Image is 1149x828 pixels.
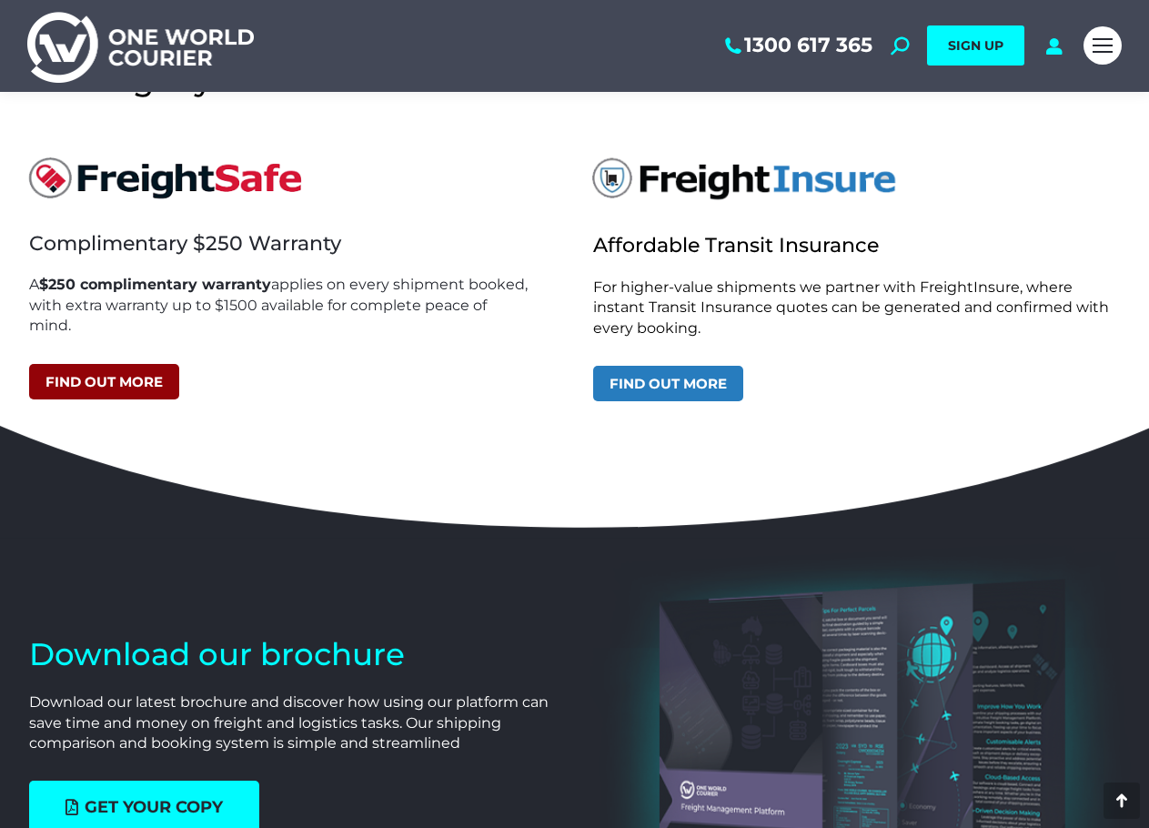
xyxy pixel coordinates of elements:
img: One World Courier [27,9,254,83]
p: A applies on every shipment booked, with extra warranty up to $1500 available for complete peace ... [29,275,531,336]
h3: Complimentary $250 Warranty [29,231,531,257]
a: 1300 617 365 [721,34,872,57]
p: Download our latest brochure and discover how using our platform can save time and money on freig... [29,692,557,753]
h2: Download our brochure [29,634,557,674]
img: FreightInsure logo [583,144,911,216]
span: SIGN UP [948,37,1003,54]
h2: Affordable Transit Insurance [593,233,1121,259]
strong: $250 complimentary warranty [39,276,271,293]
a: Find out more [29,364,179,399]
a: SIGN UP [927,25,1024,66]
img: freightsafe logo [19,146,324,213]
a: Find out more [593,366,743,401]
a: Mobile menu icon [1083,26,1122,65]
p: For higher-value shipments we partner with FreightInsure, where instant Transit Insurance quotes ... [593,278,1121,338]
